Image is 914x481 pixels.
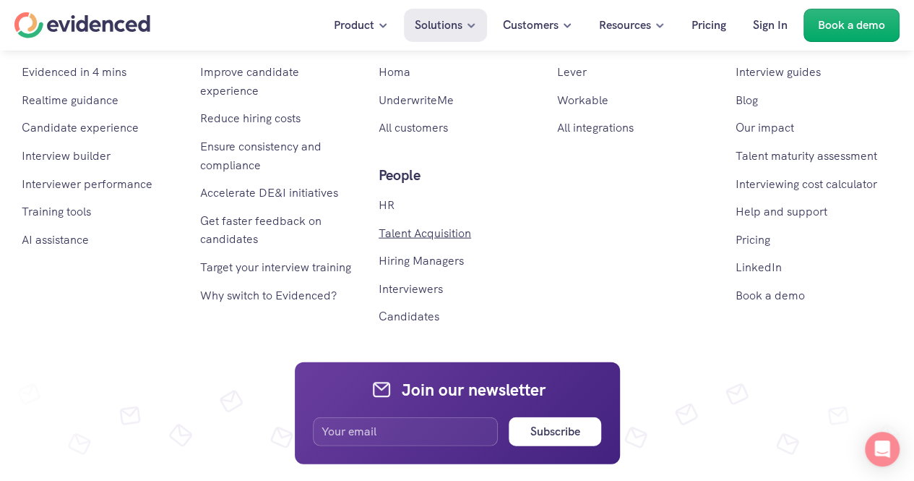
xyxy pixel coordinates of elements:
[736,93,758,108] a: Blog
[736,260,782,275] a: LinkedIn
[200,185,338,200] a: Accelerate DE&I initiatives
[379,163,535,187] p: People
[818,16,885,35] p: Book a demo
[14,12,150,38] a: Home
[691,16,726,35] p: Pricing
[509,417,601,446] button: Subscribe
[379,120,448,135] a: All customers
[379,64,410,80] a: Homa
[736,64,821,80] a: Interview guides
[530,422,580,441] h6: Subscribe
[557,64,587,80] a: Lever
[22,120,139,135] a: Candidate experience
[379,37,405,52] a: Runa
[334,16,374,35] p: Product
[599,16,651,35] p: Resources
[736,120,794,135] a: Our impact
[736,37,774,52] a: Awards
[200,288,337,303] a: Why switch to Evidenced?
[379,309,439,324] a: Candidates
[753,16,788,35] p: Sign In
[736,232,770,247] a: Pricing
[200,111,301,126] a: Reduce hiring costs
[379,281,443,297] a: Interviewers
[681,9,737,42] a: Pricing
[22,93,118,108] a: Realtime guidance
[379,226,471,241] a: Talent Acquisition
[379,93,454,108] a: UnderwriteMe
[200,37,342,52] a: Eliminate gut feel decisions
[379,197,395,213] a: HR
[200,64,302,98] a: Improve candidate experience
[200,139,324,173] a: Ensure consistency and compliance
[200,213,324,247] a: Get faster feedback on candidates
[313,417,499,446] input: Your email
[557,93,608,108] a: Workable
[865,432,900,467] div: Open Intercom Messenger
[379,253,464,268] a: Hiring Managers
[736,148,877,163] a: Talent maturity assessment
[22,37,71,52] a: Overview
[22,64,126,80] a: Evidenced in 4 mins
[22,204,91,219] a: Training tools
[22,232,89,247] a: AI assistance
[742,9,798,42] a: Sign In
[503,16,559,35] p: Customers
[22,176,152,192] a: Interviewer performance
[402,378,546,401] h4: Join our newsletter
[736,288,805,303] a: Book a demo
[803,9,900,42] a: Book a demo
[736,176,877,192] a: Interviewing cost calculator
[200,260,351,275] a: Target your interview training
[22,148,111,163] a: Interview builder
[557,120,634,135] a: All integrations
[415,16,462,35] p: Solutions
[557,37,620,52] a: Greenhouse
[736,204,827,219] a: Help and support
